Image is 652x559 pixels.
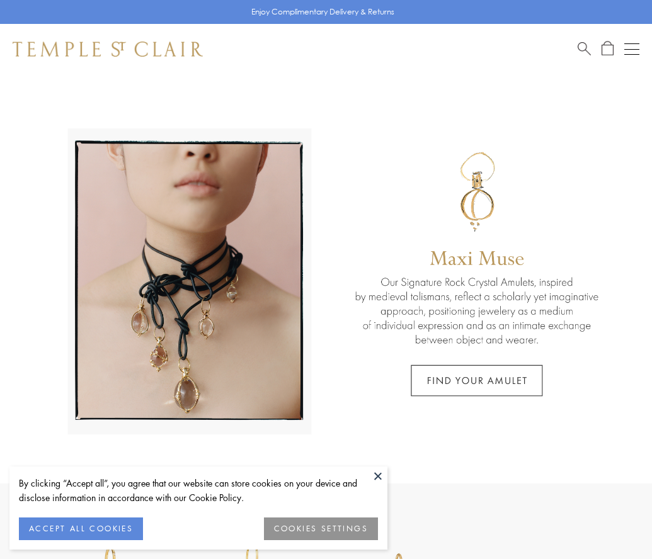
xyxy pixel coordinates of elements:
button: COOKIES SETTINGS [264,517,378,540]
button: ACCEPT ALL COOKIES [19,517,143,540]
img: Temple St. Clair [13,42,203,57]
button: Open navigation [624,42,639,57]
div: By clicking “Accept all”, you agree that our website can store cookies on your device and disclos... [19,476,378,505]
a: Search [578,41,591,57]
p: Enjoy Complimentary Delivery & Returns [251,6,394,18]
a: Open Shopping Bag [602,41,614,57]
